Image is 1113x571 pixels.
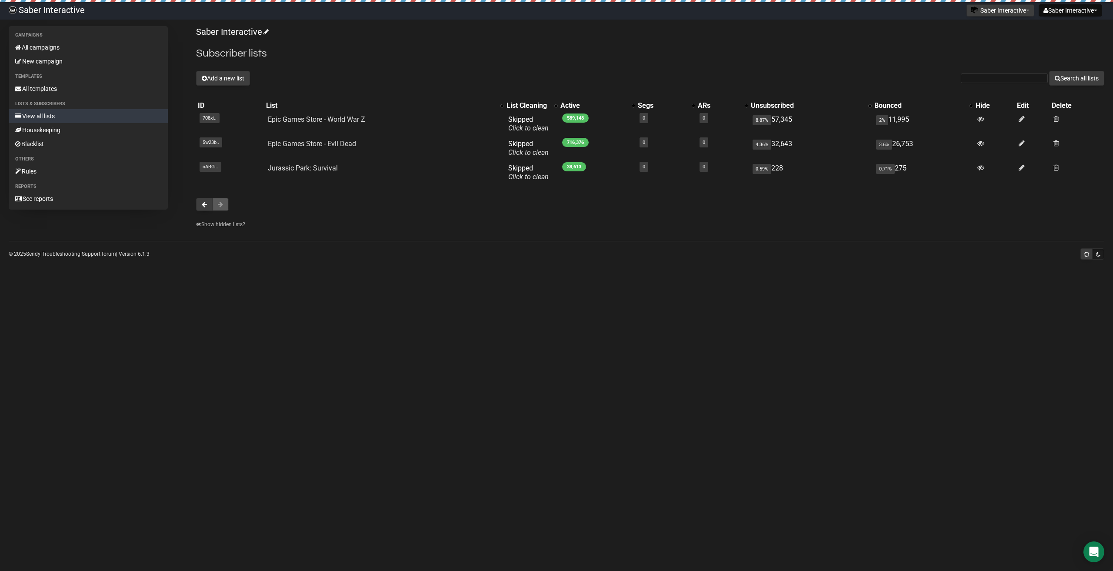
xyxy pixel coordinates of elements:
a: View all lists [9,109,168,123]
a: 0 [643,164,645,170]
td: 228 [749,160,873,185]
span: Skipped [508,115,549,132]
th: ARs: No sort applied, activate to apply an ascending sort [696,100,749,112]
a: 0 [703,115,705,121]
th: Hide: No sort applied, sorting is disabled [974,100,1015,112]
a: All campaigns [9,40,168,54]
button: Add a new list [196,71,250,86]
a: Epic Games Store - World War Z [268,115,365,124]
a: Show hidden lists? [196,221,245,227]
div: Bounced [874,101,965,110]
div: Active [560,101,627,110]
a: See reports [9,192,168,206]
span: 589,148 [562,114,589,123]
p: © 2025 | | | Version 6.1.3 [9,249,150,259]
span: 8.87% [753,115,771,125]
span: 708xi.. [200,113,220,123]
button: Search all lists [1049,71,1104,86]
td: 26,753 [873,136,974,160]
td: 57,345 [749,112,873,136]
a: 0 [703,140,705,145]
div: Open Intercom Messenger [1083,541,1104,562]
img: 1.png [971,7,978,13]
td: 11,995 [873,112,974,136]
th: Unsubscribed: No sort applied, activate to apply an ascending sort [749,100,873,112]
li: Reports [9,181,168,192]
span: Skipped [508,164,549,181]
a: Click to clean [508,173,549,181]
li: Templates [9,71,168,82]
span: Skipped [508,140,549,157]
a: Epic Games Store - Evil Dead [268,140,356,148]
th: Delete: No sort applied, sorting is disabled [1050,100,1104,112]
span: 5w23b.. [200,137,222,147]
th: Edit: No sort applied, sorting is disabled [1015,100,1050,112]
div: Unsubscribed [751,101,864,110]
a: All templates [9,82,168,96]
span: 716,376 [562,138,589,147]
div: List Cleaning [507,101,550,110]
a: Support forum [82,251,116,257]
div: ID [198,101,263,110]
button: Saber Interactive [1039,4,1102,17]
a: Troubleshooting [42,251,80,257]
h2: Subscriber lists [196,46,1104,61]
span: 2% [876,115,888,125]
span: 4.36% [753,140,771,150]
a: Sendy [26,251,40,257]
a: Click to clean [508,124,549,132]
a: 0 [643,140,645,145]
span: nABGi.. [200,162,221,172]
div: Hide [976,101,1013,110]
a: Saber Interactive [196,27,267,37]
th: Bounced: No sort applied, activate to apply an ascending sort [873,100,974,112]
td: 32,643 [749,136,873,160]
span: 38,613 [562,162,586,171]
a: Housekeeping [9,123,168,137]
th: Active: No sort applied, activate to apply an ascending sort [559,100,636,112]
div: Delete [1052,101,1103,110]
li: Lists & subscribers [9,99,168,109]
th: Segs: No sort applied, activate to apply an ascending sort [636,100,696,112]
div: ARs [698,101,740,110]
button: Saber Interactive [966,4,1034,17]
div: Edit [1017,101,1049,110]
th: ID: No sort applied, sorting is disabled [196,100,264,112]
a: 0 [643,115,645,121]
a: 0 [703,164,705,170]
div: Segs [638,101,687,110]
span: 3.6% [876,140,892,150]
a: Rules [9,164,168,178]
span: 0.71% [876,164,895,174]
td: 275 [873,160,974,185]
th: List Cleaning: No sort applied, activate to apply an ascending sort [505,100,559,112]
a: Jurassic Park: Survival [268,164,338,172]
th: List: No sort applied, activate to apply an ascending sort [264,100,505,112]
li: Others [9,154,168,164]
li: Campaigns [9,30,168,40]
img: ec1bccd4d48495f5e7d53d9a520ba7e5 [9,6,17,14]
a: Click to clean [508,148,549,157]
div: List [266,101,497,110]
a: Blacklist [9,137,168,151]
span: 0.59% [753,164,771,174]
a: New campaign [9,54,168,68]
